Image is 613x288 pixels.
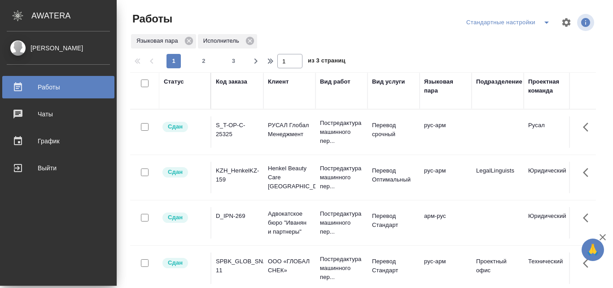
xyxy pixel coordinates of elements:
button: 🙏 [582,239,604,261]
span: 3 [227,57,241,66]
a: Работы [2,76,114,98]
button: Здесь прячутся важные кнопки [578,207,599,229]
div: Работы [7,80,110,94]
button: Здесь прячутся важные кнопки [578,116,599,138]
td: рус-арм [420,253,472,284]
div: KZH_HenkelKZ-159 [216,166,259,184]
td: Юридический [524,162,576,193]
td: Проектный офис [472,253,524,284]
div: SPBK_GLOB_SNACK-11 [216,257,259,275]
div: Статус [164,77,184,86]
div: Выйти [7,161,110,175]
p: Постредактура машинного пер... [320,164,363,191]
p: ООО «ГЛОБАЛ СНЕК» [268,257,311,275]
div: S_T-OP-C-25325 [216,121,259,139]
p: Перевод Стандарт [372,212,415,230]
div: Исполнитель [198,34,257,49]
div: Вид работ [320,77,350,86]
p: Адвокатское бюро "Иванян и партнеры" [268,209,311,236]
div: Менеджер проверил работу исполнителя, передает ее на следующий этап [162,257,206,269]
div: Подразделение [476,77,522,86]
p: РУСАЛ Глобал Менеджмент [268,121,311,139]
p: Перевод Оптимальный [372,166,415,184]
div: Менеджер проверил работу исполнителя, передает ее на следующий этап [162,166,206,178]
button: 2 [197,54,211,68]
div: Менеджер проверил работу исполнителя, передает ее на следующий этап [162,121,206,133]
button: Здесь прячутся важные кнопки [578,253,599,274]
div: AWATERA [31,7,117,25]
p: Сдан [168,168,183,177]
a: Выйти [2,157,114,179]
td: арм-рус [420,207,472,239]
a: График [2,130,114,152]
button: 3 [227,54,241,68]
span: из 3 страниц [308,55,346,68]
td: рус-арм [420,162,472,193]
td: рус-арм [420,116,472,148]
span: 2 [197,57,211,66]
p: Исполнитель [203,36,242,45]
div: D_IPN-269 [216,212,259,221]
div: Вид услуги [372,77,405,86]
span: Посмотреть информацию [577,14,596,31]
a: Чаты [2,103,114,125]
span: Работы [130,12,172,26]
div: Клиент [268,77,289,86]
p: Постредактура машинного пер... [320,255,363,282]
div: [PERSON_NAME] [7,43,110,53]
td: LegalLinguists [472,162,524,193]
div: split button [464,15,556,30]
p: Постредактура машинного пер... [320,209,363,236]
td: Юридический [524,207,576,239]
p: Перевод Стандарт [372,257,415,275]
p: Постредактура машинного пер... [320,119,363,146]
p: Henkel Beauty Care [GEOGRAPHIC_DATA] [268,164,311,191]
p: Перевод срочный [372,121,415,139]
td: Русал [524,116,576,148]
p: Сдан [168,213,183,222]
p: Сдан [168,258,183,267]
p: Языковая пара [136,36,181,45]
div: График [7,134,110,148]
span: Настроить таблицу [556,12,577,33]
button: Здесь прячутся важные кнопки [578,162,599,183]
td: Технический [524,253,576,284]
div: Проектная команда [528,77,571,95]
span: 🙏 [585,240,600,259]
div: Чаты [7,107,110,121]
div: Языковая пара [131,34,196,49]
p: Сдан [168,122,183,131]
div: Менеджер проверил работу исполнителя, передает ее на следующий этап [162,212,206,224]
div: Языковая пара [424,77,467,95]
div: Код заказа [216,77,247,86]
